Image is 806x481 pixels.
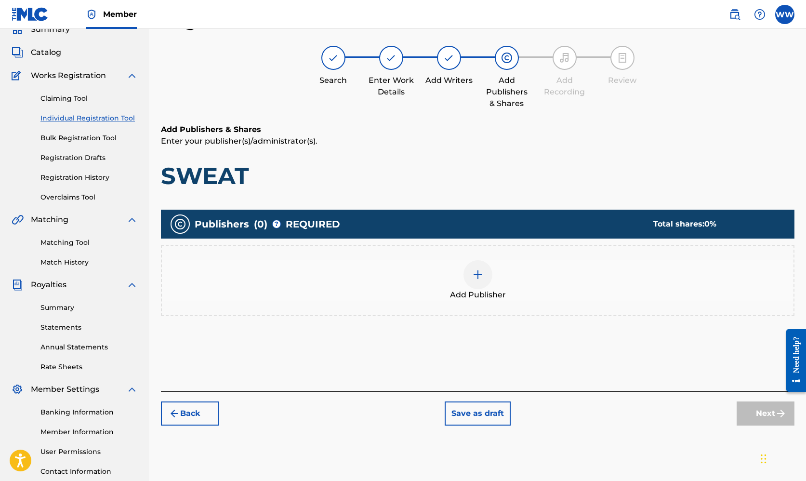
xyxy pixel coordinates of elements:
span: Add Publisher [450,289,506,301]
div: Enter Work Details [367,75,415,98]
a: Banking Information [40,407,138,417]
span: Summary [31,24,70,35]
span: Royalties [31,279,66,291]
a: CatalogCatalog [12,47,61,58]
iframe: Chat Widget [758,435,806,481]
button: Back [161,401,219,426]
a: Member Information [40,427,138,437]
img: Royalties [12,279,23,291]
img: expand [126,214,138,226]
img: step indicator icon for Enter Work Details [385,52,397,64]
img: expand [126,70,138,81]
h6: Add Publishers & Shares [161,124,794,135]
button: Save as draft [445,401,511,426]
img: MLC Logo [12,7,49,21]
a: Public Search [725,5,744,24]
img: step indicator icon for Search [328,52,339,64]
span: Publishers [195,217,249,231]
div: Search [309,75,357,86]
a: Rate Sheets [40,362,138,372]
a: Match History [40,257,138,267]
span: REQUIRED [286,217,340,231]
span: Works Registration [31,70,106,81]
span: WW [776,9,794,21]
a: Contact Information [40,467,138,477]
img: Top Rightsholder [86,9,97,20]
a: Registration Drafts [40,153,138,163]
img: step indicator icon for Add Writers [443,52,455,64]
a: Individual Registration Tool [40,113,138,123]
img: step indicator icon for Review [617,52,628,64]
div: Drag [761,444,766,473]
img: Catalog [12,47,23,58]
a: Statements [40,322,138,333]
img: Matching [12,214,24,226]
img: expand [126,384,138,395]
img: publishers [174,218,186,230]
span: ( 0 ) [254,217,267,231]
div: Help [750,5,769,24]
div: User Menu [775,5,794,24]
div: Total shares: [653,218,775,230]
p: Enter your publisher(s)/administrator(s). [161,135,794,147]
a: Overclaims Tool [40,192,138,202]
img: Summary [12,24,23,35]
img: help [754,9,766,20]
a: Matching Tool [40,238,138,248]
img: Works Registration [12,70,24,81]
img: 7ee5dd4eb1f8a8e3ef2f.svg [169,408,180,419]
img: step indicator icon for Add Recording [559,52,570,64]
span: Catalog [31,47,61,58]
span: Member Settings [31,384,99,395]
a: SummarySummary [12,24,70,35]
a: Annual Statements [40,342,138,352]
img: step indicator icon for Add Publishers & Shares [501,52,513,64]
span: 0 % [704,219,716,228]
a: User Permissions [40,447,138,457]
a: Summary [40,303,138,313]
a: Bulk Registration Tool [40,133,138,143]
img: search [729,9,740,20]
span: Member [103,9,137,20]
img: expand [126,279,138,291]
a: Registration History [40,173,138,183]
span: Matching [31,214,68,226]
h1: SWEAT [161,161,794,190]
img: Member Settings [12,384,23,395]
div: Add Publishers & Shares [483,75,531,109]
span: ? [273,220,280,228]
img: add [472,269,484,281]
div: Add Writers [425,75,473,86]
div: Add Recording [541,75,589,98]
div: Review [598,75,647,86]
a: Claiming Tool [40,94,138,104]
iframe: Resource Center [779,321,806,401]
